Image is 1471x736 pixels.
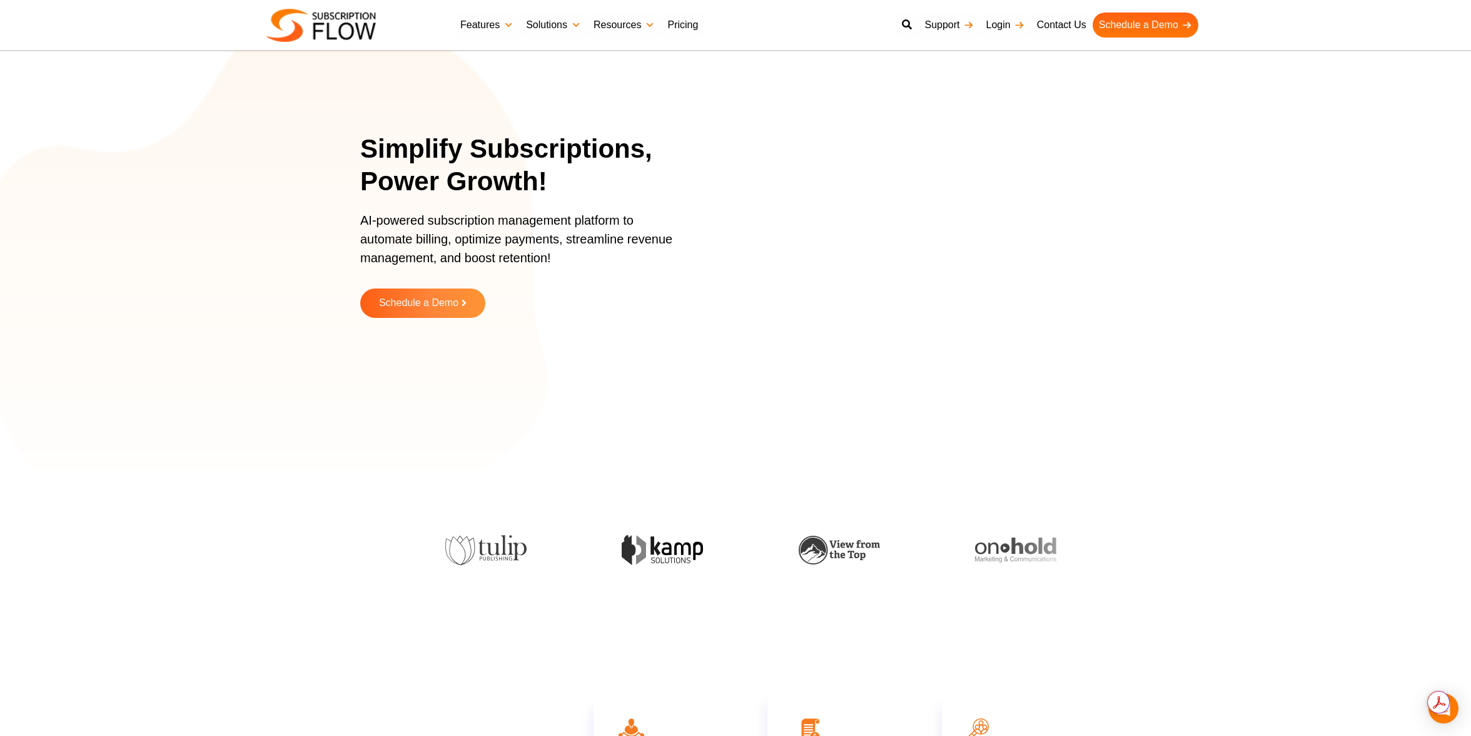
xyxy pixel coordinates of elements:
a: Schedule a Demo [360,289,485,318]
a: Features [454,13,520,38]
img: tulip-publishing [445,535,526,565]
span: Schedule a Demo [379,298,458,309]
a: Resources [587,13,661,38]
a: Schedule a Demo [1093,13,1198,38]
img: view-from-the-top [797,536,879,565]
p: AI-powered subscription management platform to automate billing, optimize payments, streamline re... [360,211,685,280]
a: Contact Us [1031,13,1093,38]
img: kamp-solution [621,535,702,565]
a: Login [980,13,1031,38]
h1: Simplify Subscriptions, Power Growth! [360,133,701,198]
a: Support [918,13,979,38]
img: Subscriptionflow [266,9,376,42]
img: onhold-marketing [974,538,1055,563]
a: Solutions [520,13,587,38]
a: Pricing [661,13,704,38]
